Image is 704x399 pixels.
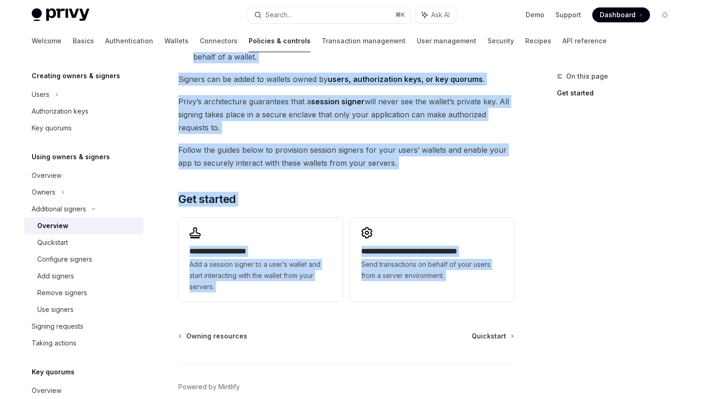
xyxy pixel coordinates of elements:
a: Overview [24,382,143,399]
span: Get started [178,192,236,207]
div: Users [32,89,49,100]
h5: Creating owners & signers [32,70,120,81]
span: On this page [566,71,608,82]
a: Wallets [164,30,189,52]
a: Transaction management [322,30,406,52]
a: Quickstart [472,331,513,341]
div: Search... [265,9,291,20]
span: Dashboard [600,10,636,20]
div: Additional signers [32,203,86,215]
h5: Key quorums [32,366,74,378]
a: Key quorums [24,120,143,136]
a: Signing requests [24,318,143,335]
span: Send transactions on behalf of your users from a server environment. [361,259,503,281]
div: Quickstart [37,237,68,248]
a: Owning resources [179,331,247,341]
a: Recipes [525,30,551,52]
a: Support [555,10,581,20]
a: Overview [24,167,143,184]
span: Owning resources [186,331,247,341]
h5: Using owners & signers [32,151,110,162]
a: API reference [562,30,607,52]
a: Dashboard [592,7,650,22]
div: Remove signers [37,287,87,298]
a: Use signers [24,301,143,318]
div: Use signers [37,304,74,315]
div: Overview [32,385,61,396]
div: Key quorums [32,122,72,134]
a: Policies & controls [249,30,311,52]
div: Configure signers [37,254,92,265]
div: Overview [37,220,68,231]
span: Quickstart [472,331,506,341]
a: **** **** **** *****Add a session signer to a user’s wallet and start interacting with the wallet... [178,218,342,302]
a: Overview [24,217,143,234]
a: users, authorization keys, or key quorums [328,74,483,84]
button: Ask AI [415,7,456,23]
span: Ask AI [431,10,450,20]
a: Security [487,30,514,52]
a: Taking actions [24,335,143,352]
span: Add a session signer to a user’s wallet and start interacting with the wallet from your servers. [190,259,331,292]
span: Privy’s architecture guarantees that a will never see the wallet’s private key. All signing takes... [178,95,514,134]
a: Powered by Mintlify [178,382,240,392]
a: User management [417,30,476,52]
a: Basics [73,30,94,52]
span: Follow the guides below to provision session signers for your users’ wallets and enable your app ... [178,143,514,169]
a: Add signers [24,268,143,284]
div: Taking actions [32,338,76,349]
img: light logo [32,8,89,21]
span: Signers can be added to wallets owned by . [178,73,514,86]
a: Authorization keys [24,103,143,120]
a: Get started [557,86,680,101]
div: Owners [32,187,55,198]
a: Connectors [200,30,237,52]
a: Welcome [32,30,61,52]
div: Signing requests [32,321,83,332]
a: Configure signers [24,251,143,268]
a: Remove signers [24,284,143,301]
span: ⌘ K [395,11,405,19]
div: Authorization keys [32,106,88,117]
a: Quickstart [24,234,143,251]
a: Authentication [105,30,153,52]
strong: session signer [311,97,365,106]
button: Search...⌘K [248,7,411,23]
div: Overview [32,170,61,181]
a: Demo [526,10,544,20]
button: Toggle dark mode [657,7,672,22]
div: Add signers [37,271,74,282]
